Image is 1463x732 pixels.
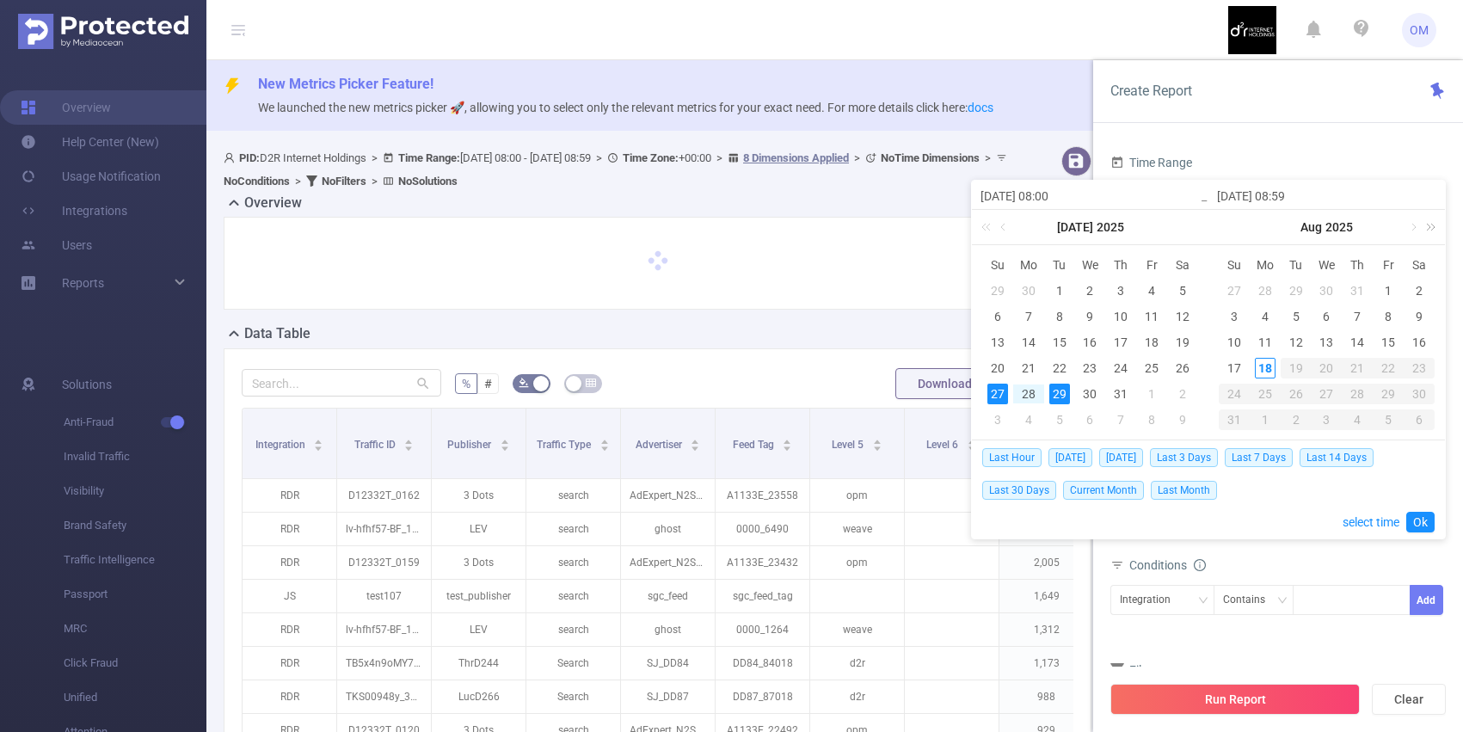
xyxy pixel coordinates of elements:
[987,332,1008,353] div: 13
[982,448,1042,467] span: Last Hour
[224,152,239,163] i: icon: user
[1110,306,1131,327] div: 10
[691,437,700,442] i: icon: caret-up
[1281,384,1312,404] div: 26
[1372,684,1446,715] button: Clear
[1347,306,1368,327] div: 7
[1079,332,1100,353] div: 16
[711,151,728,164] span: >
[1141,409,1162,430] div: 8
[519,378,529,388] i: icon: bg-colors
[982,252,1013,278] th: Sun
[1048,448,1092,467] span: [DATE]
[1342,252,1373,278] th: Thu
[290,175,306,188] span: >
[64,440,206,474] span: Invalid Traffic
[978,210,1000,244] a: Last year (Control + left)
[1378,332,1398,353] div: 15
[1342,409,1373,430] div: 4
[1141,306,1162,327] div: 11
[1219,381,1250,407] td: August 24, 2025
[500,437,509,442] i: icon: caret-up
[1373,381,1404,407] td: August 29, 2025
[1044,407,1075,433] td: August 5, 2025
[224,151,1011,188] span: D2R Internet Holdings [DATE] 08:00 - [DATE] 08:59 +00:00
[1105,304,1136,329] td: July 10, 2025
[591,151,607,164] span: >
[1312,329,1343,355] td: August 13, 2025
[1373,278,1404,304] td: August 1, 2025
[244,323,310,344] h2: Data Table
[1136,329,1167,355] td: July 18, 2025
[255,439,308,451] span: Integration
[1018,409,1039,430] div: 4
[1223,586,1277,614] div: Contains
[1018,384,1039,404] div: 28
[1018,306,1039,327] div: 7
[1373,257,1404,273] span: Fr
[1404,384,1435,404] div: 30
[1079,384,1100,404] div: 30
[1136,278,1167,304] td: July 4, 2025
[314,437,323,442] i: icon: caret-up
[1219,329,1250,355] td: August 10, 2025
[1224,306,1245,327] div: 3
[1110,83,1192,99] span: Create Report
[1347,332,1368,353] div: 14
[1075,252,1106,278] th: Wed
[1172,384,1193,404] div: 2
[1110,332,1131,353] div: 17
[1172,409,1193,430] div: 9
[1013,329,1044,355] td: July 14, 2025
[1079,358,1100,378] div: 23
[1255,358,1276,378] div: 18
[1378,306,1398,327] div: 8
[1105,257,1136,273] span: Th
[1110,358,1131,378] div: 24
[1110,384,1131,404] div: 31
[1316,280,1337,301] div: 30
[1255,306,1276,327] div: 4
[398,151,460,164] b: Time Range:
[872,437,882,447] div: Sort
[872,444,882,449] i: icon: caret-down
[982,278,1013,304] td: June 29, 2025
[224,77,241,95] i: icon: thunderbolt
[1105,278,1136,304] td: July 3, 2025
[599,444,609,449] i: icon: caret-down
[21,159,161,194] a: Usage Notification
[733,439,777,451] span: Feed Tag
[1255,280,1276,301] div: 28
[849,151,865,164] span: >
[1075,257,1106,273] span: We
[1281,304,1312,329] td: August 5, 2025
[1079,280,1100,301] div: 2
[1167,252,1198,278] th: Sat
[1417,210,1439,244] a: Next year (Control + right)
[1312,409,1343,430] div: 3
[258,76,433,92] span: New Metrics Picker Feature!
[599,437,610,447] div: Sort
[982,304,1013,329] td: July 6, 2025
[1167,355,1198,381] td: July 26, 2025
[1013,355,1044,381] td: July 21, 2025
[967,444,976,449] i: icon: caret-down
[64,543,206,577] span: Traffic Intelligence
[1281,329,1312,355] td: August 12, 2025
[1167,329,1198,355] td: July 19, 2025
[21,194,127,228] a: Integrations
[1404,252,1435,278] th: Sat
[1342,329,1373,355] td: August 14, 2025
[1172,332,1193,353] div: 19
[1250,409,1281,430] div: 1
[1049,332,1070,353] div: 15
[1136,304,1167,329] td: July 11, 2025
[1342,278,1373,304] td: July 31, 2025
[1172,358,1193,378] div: 26
[1342,407,1373,433] td: September 4, 2025
[1013,381,1044,407] td: July 28, 2025
[1250,355,1281,381] td: August 18, 2025
[1404,409,1435,430] div: 6
[690,437,700,447] div: Sort
[1378,280,1398,301] div: 1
